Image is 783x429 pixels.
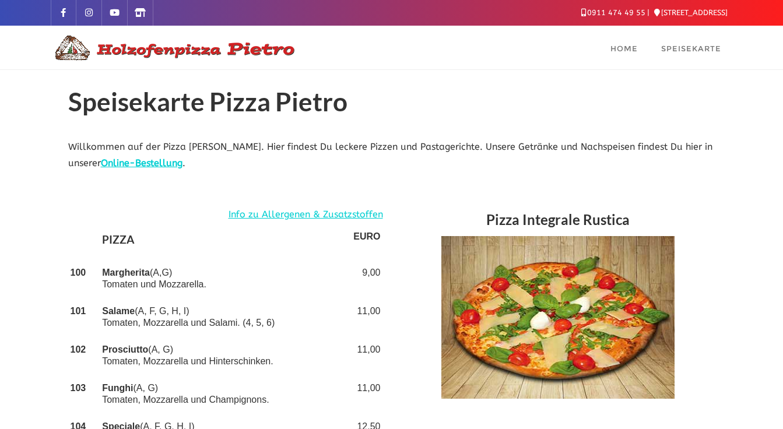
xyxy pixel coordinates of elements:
td: (A,G) Tomaten und Mozzarella. [100,259,351,298]
strong: 103 [71,383,86,393]
td: (A, F, G, H, I) Tomaten, Mozzarella und Salami. (4, 5, 6) [100,298,351,336]
td: 11,00 [351,298,382,336]
td: 11,00 [351,336,382,375]
p: Willkommen auf der Pizza [PERSON_NAME]. Hier findest Du leckere Pizzen und Pastagerichte. Unsere ... [68,139,715,173]
strong: Prosciutto [102,344,148,354]
a: 0911 474 49 55 [581,8,645,17]
strong: 100 [71,268,86,277]
td: (A, G) Tomaten, Mozzarella und Champignons. [100,375,351,413]
strong: Funghi [102,383,133,393]
img: Logo [51,34,296,62]
strong: Margherita [102,268,150,277]
a: Online-Bestellung [101,157,182,168]
strong: Salame [102,306,135,316]
a: [STREET_ADDRESS] [654,8,728,17]
td: 9,00 [351,259,382,298]
strong: EURO [353,231,380,241]
td: 11,00 [351,375,382,413]
td: (A, G) Tomaten, Mozzarella und Hinterschinken. [100,336,351,375]
strong: 101 [71,306,86,316]
span: Speisekarte [661,44,721,53]
a: Speisekarte [649,26,733,69]
img: Speisekarte - Pizza Integrale Rustica [441,236,675,399]
a: Info zu Allergenen & Zusatzstoffen [229,206,383,223]
a: Home [599,26,649,69]
strong: 102 [71,344,86,354]
h1: Speisekarte Pizza Pietro [68,87,715,121]
span: Home [610,44,638,53]
h3: Pizza Integrale Rustica [401,206,715,236]
h4: PIZZA [102,231,349,252]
